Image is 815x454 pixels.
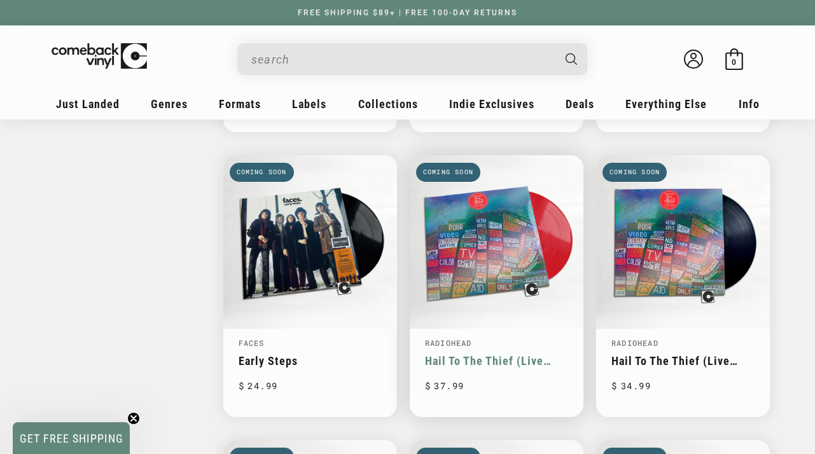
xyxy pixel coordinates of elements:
[449,97,534,111] span: Indie Exclusives
[285,8,530,17] a: FREE SHIPPING $89+ | FREE 100-DAY RETURNS
[566,97,594,111] span: Deals
[151,97,188,111] span: Genres
[425,338,472,348] a: Radiohead
[127,412,140,425] button: Close teaser
[425,354,568,368] a: Hail To The Thief (Live Recordings [DATE] - [DATE])
[239,338,265,348] a: Faces
[219,97,261,111] span: Formats
[239,354,382,368] a: Early Steps
[358,97,418,111] span: Collections
[292,97,326,111] span: Labels
[13,422,130,454] div: GET FREE SHIPPINGClose teaser
[20,432,123,445] span: GET FREE SHIPPING
[251,46,553,72] input: When autocomplete results are available use up and down arrows to review and enter to select
[554,43,589,75] button: Search
[237,43,587,75] div: Search
[611,354,755,368] a: Hail To The Thief (Live Recordings [DATE] - [DATE])
[56,97,120,111] span: Just Landed
[625,97,707,111] span: Everything Else
[611,338,658,348] a: Radiohead
[732,57,736,67] span: 0
[739,97,760,111] span: Info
